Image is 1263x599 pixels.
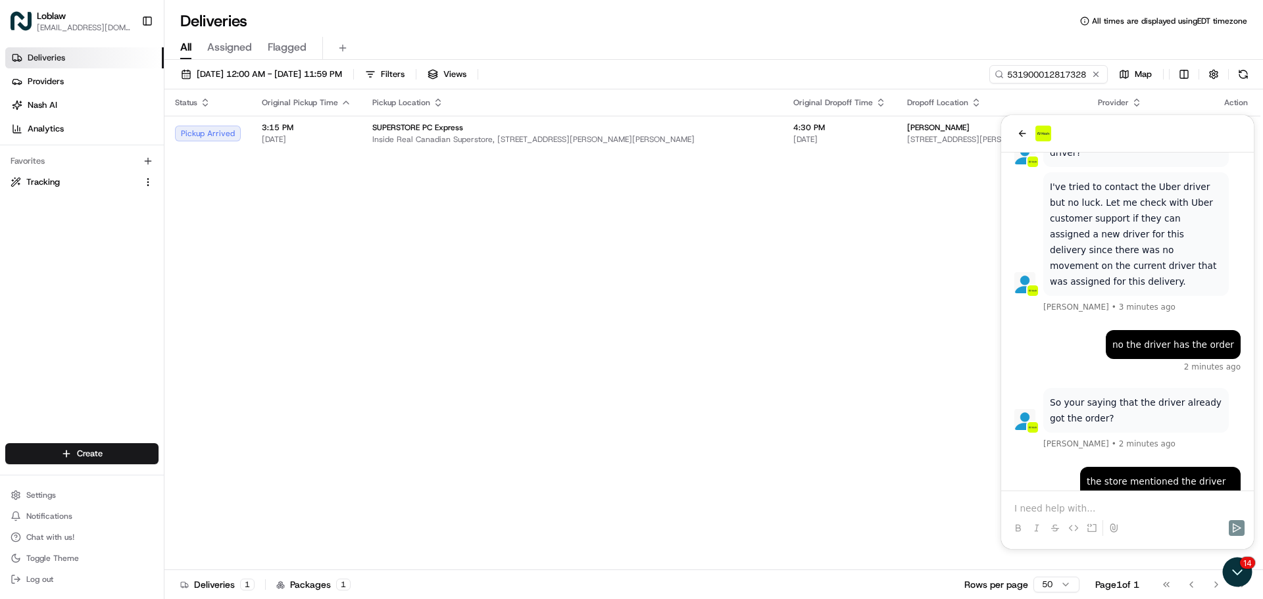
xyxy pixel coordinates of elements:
button: Settings [5,486,159,504]
span: [DATE] [793,134,886,145]
a: Deliveries [5,47,164,68]
a: Nash AI [5,95,164,116]
span: Original Dropoff Time [793,97,873,108]
span: Pickup Location [372,97,430,108]
span: Log out [26,574,53,585]
input: Type to search [989,65,1108,84]
button: Filters [359,65,410,84]
span: Original Pickup Time [262,97,338,108]
div: Favorites [5,151,159,172]
span: [PERSON_NAME] [907,122,970,133]
span: All [180,39,191,55]
span: Deliveries [28,52,65,64]
span: Assigned [207,39,252,55]
div: 1 [336,579,351,590]
a: Analytics [5,118,164,139]
span: Analytics [28,123,64,135]
div: Page 1 of 1 [1095,578,1139,591]
span: Dropoff Location [907,97,968,108]
span: 3:15 PM [262,122,351,133]
span: Chat with us! [26,532,74,542]
span: Settings [26,490,56,500]
div: 1 [240,579,255,590]
button: Refresh [1234,65,1252,84]
span: Provider [1098,97,1129,108]
button: Toggle Theme [5,549,159,567]
iframe: Customer support window [1001,115,1254,549]
button: [EMAIL_ADDRESS][DOMAIN_NAME] [37,22,131,33]
iframe: Open customer support [1221,556,1256,591]
h1: Deliveries [180,11,247,32]
span: Inside Real Canadian Superstore, [STREET_ADDRESS][PERSON_NAME][PERSON_NAME] [372,134,772,145]
span: Toggle Theme [26,553,79,563]
p: Rows per page [964,578,1028,591]
span: All times are displayed using EDT timezone [1092,16,1247,26]
span: [DATE] [262,134,351,145]
button: Views [422,65,472,84]
span: [STREET_ADDRESS][PERSON_NAME] [907,134,1077,145]
button: Tracking [5,172,159,193]
span: Create [77,448,103,460]
div: Action [1222,97,1250,108]
a: Providers [5,71,164,92]
span: SUPERSTORE PC Express [372,122,463,133]
span: 4:30 PM [793,122,886,133]
span: Tracking [26,176,60,188]
img: Loblaw [11,11,32,32]
button: Loblaw [37,9,66,22]
button: Log out [5,570,159,588]
div: Packages [276,578,351,591]
div: Deliveries [180,578,255,591]
button: LoblawLoblaw[EMAIL_ADDRESS][DOMAIN_NAME] [5,5,136,37]
span: [DATE] 12:00 AM - [DATE] 11:59 PM [197,68,342,80]
button: [DATE] 12:00 AM - [DATE] 11:59 PM [175,65,348,84]
button: Notifications [5,507,159,525]
span: Map [1135,68,1152,80]
span: Views [443,68,466,80]
span: Status [175,97,197,108]
span: Flagged [268,39,307,55]
span: Filters [381,68,405,80]
button: Chat with us! [5,528,159,546]
a: Tracking [11,176,137,188]
span: Notifications [26,511,72,521]
span: Providers [28,76,64,87]
button: Map [1113,65,1158,84]
span: Nash AI [28,99,57,111]
button: Create [5,443,159,464]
